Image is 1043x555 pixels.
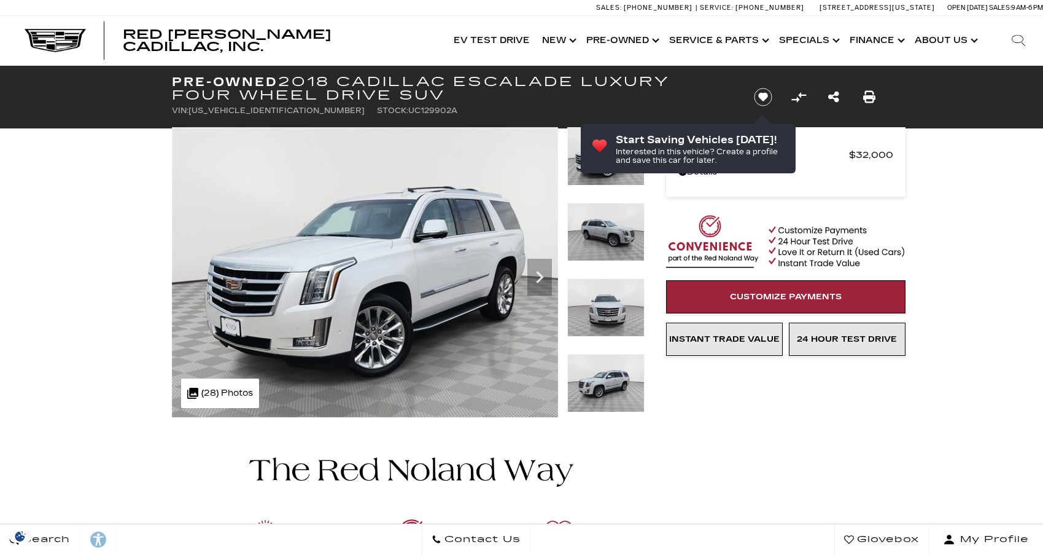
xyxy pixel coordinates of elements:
[909,16,982,65] a: About Us
[678,163,893,181] a: Details
[730,292,842,302] span: Customize Payments
[580,16,663,65] a: Pre-Owned
[172,106,188,115] span: VIN:
[666,323,783,356] a: Instant Trade Value
[789,323,905,356] a: 24 Hour Test Drive
[567,278,645,337] img: Used 2018 Crystal White Tricoat Cadillac Luxury image 3
[834,524,929,555] a: Glovebox
[750,87,777,107] button: Save vehicle
[1011,4,1043,12] span: 9 AM-6 PM
[947,4,988,12] span: Open [DATE]
[596,4,696,11] a: Sales: [PHONE_NUMBER]
[820,4,935,12] a: [STREET_ADDRESS][US_STATE]
[797,334,897,344] span: 24 Hour Test Drive
[536,16,580,65] a: New
[527,259,552,296] div: Next
[441,531,521,548] span: Contact Us
[172,127,558,417] img: Used 2018 Crystal White Tricoat Cadillac Luxury image 1
[567,203,645,261] img: Used 2018 Crystal White Tricoat Cadillac Luxury image 2
[735,4,804,12] span: [PHONE_NUMBER]
[6,530,34,543] img: Opt-Out Icon
[123,28,435,53] a: Red [PERSON_NAME] Cadillac, Inc.
[624,4,692,12] span: [PHONE_NUMBER]
[408,106,457,115] span: UC129902A
[700,4,734,12] span: Service:
[663,16,773,65] a: Service & Parts
[854,531,919,548] span: Glovebox
[789,88,808,106] button: Compare vehicle
[863,89,875,106] a: Print this Pre-Owned 2018 Cadillac Escalade Luxury Four Wheel Drive SUV
[123,27,332,54] span: Red [PERSON_NAME] Cadillac, Inc.
[172,75,734,102] h1: 2018 Cadillac Escalade Luxury Four Wheel Drive SUV
[377,106,408,115] span: Stock:
[666,280,905,313] a: Customize Payments
[669,334,780,344] span: Instant Trade Value
[596,4,622,12] span: Sales:
[422,524,530,555] a: Contact Us
[696,4,807,11] a: Service: [PHONE_NUMBER]
[678,146,893,163] a: Red [PERSON_NAME] $32,000
[19,531,70,548] span: Search
[929,524,1043,555] button: Open user profile menu
[6,530,34,543] section: Click to Open Cookie Consent Modal
[989,4,1011,12] span: Sales:
[955,531,1029,548] span: My Profile
[188,106,365,115] span: [US_VEHICLE_IDENTIFICATION_NUMBER]
[25,29,86,52] img: Cadillac Dark Logo with Cadillac White Text
[567,354,645,412] img: Used 2018 Crystal White Tricoat Cadillac Luxury image 4
[678,146,849,163] span: Red [PERSON_NAME]
[567,127,645,186] img: Used 2018 Crystal White Tricoat Cadillac Luxury image 1
[773,16,843,65] a: Specials
[448,16,536,65] a: EV Test Drive
[849,146,893,163] span: $32,000
[172,74,278,89] strong: Pre-Owned
[843,16,909,65] a: Finance
[181,379,259,408] div: (28) Photos
[828,89,839,106] a: Share this Pre-Owned 2018 Cadillac Escalade Luxury Four Wheel Drive SUV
